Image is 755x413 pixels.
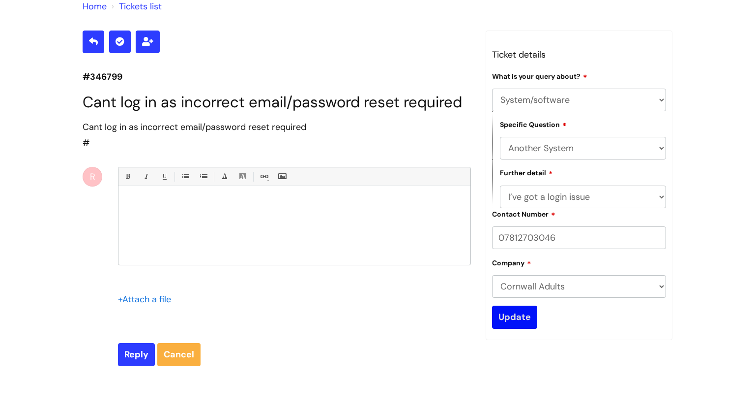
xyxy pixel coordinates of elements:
a: Home [83,0,107,12]
p: #346799 [83,69,471,85]
label: Specific Question [500,119,567,129]
a: • Unordered List (Ctrl-Shift-7) [179,170,191,183]
a: Insert Image... [276,170,288,183]
input: Update [492,306,537,328]
label: Further detail [500,167,553,177]
div: Attach a file [118,291,177,307]
label: Company [492,257,531,267]
div: R [83,167,102,187]
span: + [118,293,122,305]
a: Tickets list [119,0,162,12]
a: Font Color [218,170,231,183]
h1: Cant log in as incorrect email/password reset required [83,93,471,111]
a: 1. Ordered List (Ctrl-Shift-8) [197,170,209,183]
a: Italic (Ctrl-I) [140,170,152,183]
h3: Ticket details [492,47,666,63]
label: What is your query about? [492,71,587,81]
input: Reply [118,343,155,366]
div: # [83,119,471,151]
a: Underline(Ctrl-U) [158,170,170,183]
a: Cancel [157,343,201,366]
a: Bold (Ctrl-B) [121,170,134,183]
a: Link [258,170,270,183]
a: Back Color [236,170,249,183]
label: Contact Number [492,209,555,219]
div: Cant log in as incorrect email/password reset required [83,119,471,135]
